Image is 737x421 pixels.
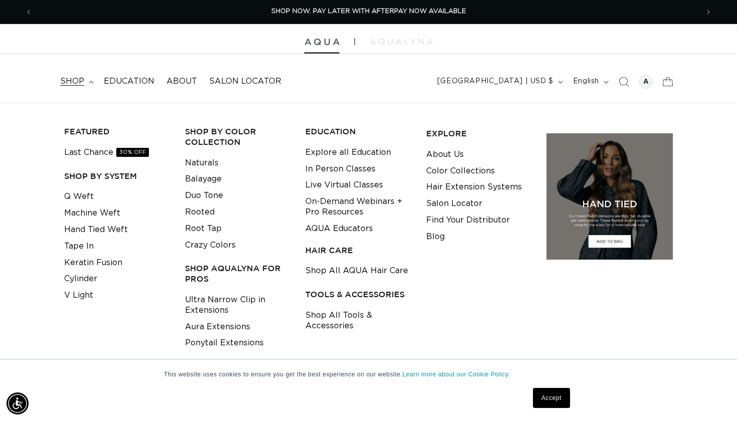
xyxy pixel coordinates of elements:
h3: FEATURED [64,126,169,137]
div: Accessibility Menu [7,392,29,414]
button: English [567,72,613,91]
a: Shop All AQUA Hair Care [305,263,408,279]
a: Root Tap [185,221,222,237]
button: [GEOGRAPHIC_DATA] | USD $ [431,72,567,91]
a: Keratin Fusion [64,255,122,271]
a: Hair Extension Systems [426,179,522,195]
a: Explore all Education [305,144,391,161]
h3: SHOP BY SYSTEM [64,171,169,181]
img: Aqua Hair Extensions [304,39,339,46]
span: Education [104,76,154,87]
a: Q Weft [64,188,94,205]
a: Salon Locator [203,70,287,93]
h3: Shop by Color Collection [185,126,290,147]
a: Shop All Tools & Accessories [305,307,411,334]
a: Last Chance30% OFF [64,144,149,161]
span: About [166,76,197,87]
summary: Search [613,71,635,93]
iframe: Chat Widget [687,373,737,421]
a: Balayage [185,171,222,187]
span: English [573,76,599,87]
a: Ponytail Extensions [185,335,264,351]
h3: EXPLORE [426,128,531,139]
a: Education [98,70,160,93]
span: shop [60,76,84,87]
a: Cylinder [64,271,97,287]
a: Accept [533,388,570,408]
a: In Person Classes [305,161,376,177]
button: Next announcement [697,3,719,22]
h3: EDUCATION [305,126,411,137]
a: V Light [64,287,93,304]
a: Ultra Narrow Clip in Extensions [185,292,290,319]
a: Salon Locator [426,195,482,212]
span: SHOP NOW. PAY LATER WITH AFTERPAY NOW AVAILABLE [271,8,466,15]
a: Tape In [64,238,94,255]
h3: HAIR CARE [305,245,411,256]
h3: Shop AquaLyna for Pros [185,263,290,284]
a: Learn more about our Cookie Policy. [403,371,510,378]
a: About [160,70,203,93]
a: Blog [426,229,445,245]
a: Hand Tied Weft [64,222,128,238]
a: Rooted [185,204,215,221]
summary: shop [54,70,98,93]
span: 30% OFF [116,148,149,157]
span: [GEOGRAPHIC_DATA] | USD $ [437,76,554,87]
h3: TOOLS & ACCESSORIES [305,289,411,300]
span: Salon Locator [209,76,281,87]
a: Crazy Colors [185,237,236,254]
a: Machine Weft [64,205,120,222]
a: About Us [426,146,464,163]
a: Find Your Distributor [426,212,510,229]
a: On-Demand Webinars + Pro Resources [305,193,411,221]
a: Duo Tone [185,187,223,204]
a: AQUA Educators [305,221,373,237]
a: Naturals [185,155,219,171]
p: This website uses cookies to ensure you get the best experience on our website. [164,370,573,379]
img: aqualyna.com [370,39,433,45]
a: Live Virtual Classes [305,177,383,193]
button: Previous announcement [18,3,40,22]
a: Color Collections [426,163,495,179]
a: Aura Extensions [185,319,250,335]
